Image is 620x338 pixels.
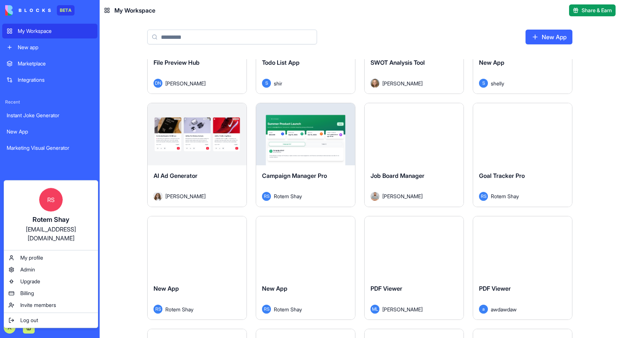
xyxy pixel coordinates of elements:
[20,254,43,261] span: My profile
[11,225,90,243] div: [EMAIL_ADDRESS][DOMAIN_NAME]
[6,276,96,287] a: Upgrade
[6,182,96,249] a: RSRotem Shay[EMAIL_ADDRESS][DOMAIN_NAME]
[11,214,90,225] div: Rotem Shay
[20,301,56,309] span: Invite members
[20,278,40,285] span: Upgrade
[6,299,96,311] a: Invite members
[7,112,93,119] div: Instant Joke Generator
[7,144,93,152] div: Marketing Visual Generator
[20,266,35,273] span: Admin
[6,264,96,276] a: Admin
[20,290,34,297] span: Billing
[20,317,38,324] span: Log out
[2,99,97,105] span: Recent
[7,128,93,135] div: New App
[6,287,96,299] a: Billing
[6,252,96,264] a: My profile
[39,188,63,212] span: RS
